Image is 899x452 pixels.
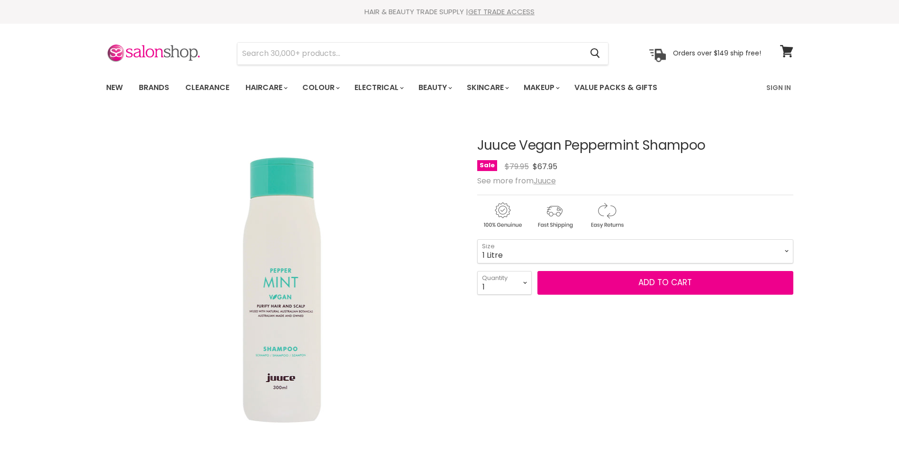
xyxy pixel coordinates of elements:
[411,78,458,98] a: Beauty
[94,74,805,101] nav: Main
[477,160,497,171] span: Sale
[477,201,527,230] img: genuine.gif
[132,78,176,98] a: Brands
[99,74,713,101] ul: Main menu
[460,78,515,98] a: Skincare
[534,175,556,186] a: Juuce
[537,271,793,295] button: Add to cart
[583,43,608,64] button: Search
[94,7,805,17] div: HAIR & BEAUTY TRADE SUPPLY |
[237,42,608,65] form: Product
[99,78,130,98] a: New
[505,161,529,172] span: $79.95
[761,78,797,98] a: Sign In
[237,43,583,64] input: Search
[567,78,664,98] a: Value Packs & Gifts
[178,78,236,98] a: Clearance
[295,78,345,98] a: Colour
[517,78,565,98] a: Makeup
[477,138,793,153] h1: Juuce Vegan Peppermint Shampoo
[533,161,557,172] span: $67.95
[673,49,761,57] p: Orders over $149 ship free!
[529,201,580,230] img: shipping.gif
[468,7,535,17] a: GET TRADE ACCESS
[477,271,532,295] select: Quantity
[238,78,293,98] a: Haircare
[581,201,632,230] img: returns.gif
[347,78,409,98] a: Electrical
[477,175,556,186] span: See more from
